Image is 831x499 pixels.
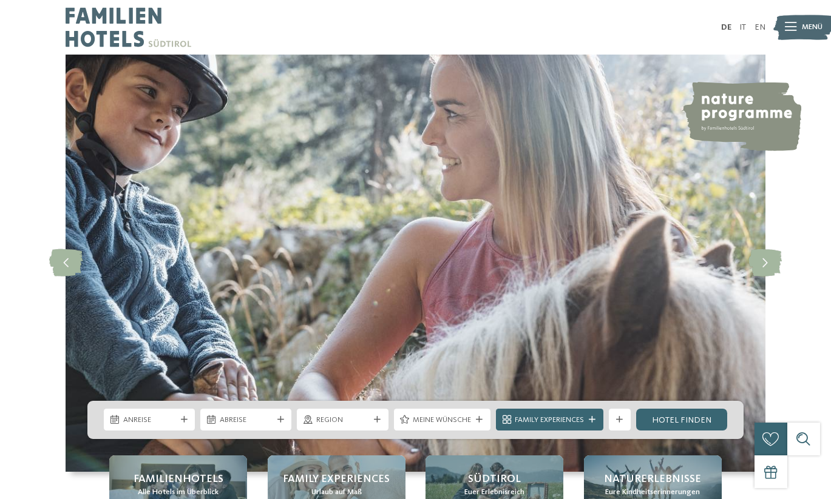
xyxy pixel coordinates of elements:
span: Urlaub auf Maß [311,487,362,498]
a: EN [755,23,765,32]
span: Region [316,415,369,426]
span: Südtirol [468,472,521,487]
a: IT [739,23,746,32]
span: Abreise [220,415,273,426]
span: Family Experiences [283,472,390,487]
span: Euer Erlebnisreich [464,487,524,498]
span: Anreise [123,415,176,426]
a: Hotel finden [636,409,727,430]
img: Familienhotels Südtirol: The happy family places [66,55,765,472]
img: nature programme by Familienhotels Südtirol [681,82,801,151]
a: DE [721,23,731,32]
span: Familienhotels [134,472,223,487]
span: Menü [802,22,823,33]
span: Alle Hotels im Überblick [138,487,219,498]
span: Naturerlebnisse [604,472,701,487]
span: Meine Wünsche [413,415,471,426]
span: Eure Kindheitserinnerungen [605,487,700,498]
span: Family Experiences [515,415,584,426]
